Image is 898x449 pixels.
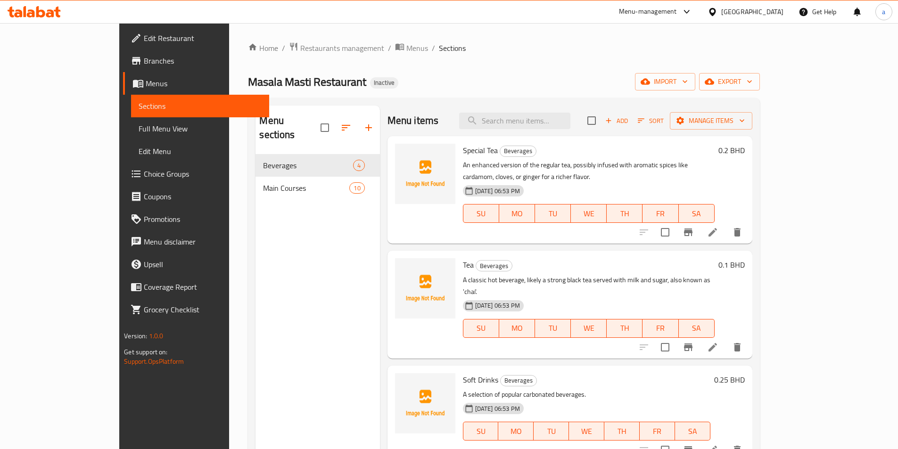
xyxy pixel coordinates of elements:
[571,319,607,338] button: WE
[610,321,639,335] span: TH
[144,55,262,66] span: Branches
[675,422,710,441] button: SA
[646,207,675,220] span: FR
[502,425,530,438] span: MO
[707,76,752,88] span: export
[718,144,745,157] h6: 0.2 BHD
[357,116,380,139] button: Add section
[683,321,711,335] span: SA
[726,336,749,359] button: delete
[635,73,695,90] button: import
[707,342,718,353] a: Edit menu item
[248,71,366,92] span: Masala Masti Restaurant
[604,115,629,126] span: Add
[395,373,455,433] img: Soft Drinks
[463,204,499,223] button: SU
[632,114,670,128] span: Sort items
[124,355,184,367] a: Support.OpsPlatform
[335,116,357,139] span: Sort sections
[255,154,379,177] div: Beverages4
[699,73,760,90] button: export
[300,42,384,54] span: Restaurants management
[131,117,269,140] a: Full Menu View
[123,298,269,321] a: Grocery Checklist
[643,319,678,338] button: FR
[721,7,783,17] div: [GEOGRAPHIC_DATA]
[638,115,664,126] span: Sort
[406,42,428,54] span: Menus
[144,168,262,180] span: Choice Groups
[387,114,439,128] h2: Menu items
[501,375,536,386] span: Beverages
[679,204,715,223] button: SA
[144,259,262,270] span: Upsell
[604,422,640,441] button: TH
[123,276,269,298] a: Coverage Report
[601,114,632,128] span: Add item
[707,227,718,238] a: Edit menu item
[646,321,675,335] span: FR
[388,42,391,54] li: /
[123,208,269,230] a: Promotions
[535,319,571,338] button: TU
[582,111,601,131] span: Select section
[619,6,677,17] div: Menu-management
[677,221,700,244] button: Branch-specific-item
[714,373,745,386] h6: 0.25 BHD
[463,422,499,441] button: SU
[463,274,715,298] p: A classic hot beverage, likely a strong black tea served with milk and sugar, also known as 'chai'.
[432,42,435,54] li: /
[259,114,320,142] h2: Menu sections
[123,230,269,253] a: Menu disclaimer
[537,425,565,438] span: TU
[144,33,262,44] span: Edit Restaurant
[463,159,715,183] p: An enhanced version of the regular tea, possibly infused with aromatic spices like cardamom, clov...
[463,373,498,387] span: Soft Drinks
[123,163,269,185] a: Choice Groups
[500,146,536,156] span: Beverages
[573,425,601,438] span: WE
[463,319,499,338] button: SU
[370,79,398,87] span: Inactive
[263,160,353,171] span: Beverages
[139,123,262,134] span: Full Menu View
[124,346,167,358] span: Get support on:
[535,204,571,223] button: TU
[643,204,678,223] button: FR
[144,213,262,225] span: Promotions
[395,42,428,54] a: Menus
[149,330,164,342] span: 1.0.0
[123,185,269,208] a: Coupons
[607,204,643,223] button: TH
[146,78,262,89] span: Menus
[655,222,675,242] span: Select to update
[539,207,567,220] span: TU
[144,281,262,293] span: Coverage Report
[679,425,707,438] span: SA
[500,146,536,157] div: Beverages
[608,425,636,438] span: TH
[350,184,364,193] span: 10
[503,207,531,220] span: MO
[601,114,632,128] button: Add
[370,77,398,89] div: Inactive
[123,72,269,95] a: Menus
[263,182,349,194] span: Main Courses
[255,150,379,203] nav: Menu sections
[395,258,455,318] img: Tea
[255,177,379,199] div: Main Courses10
[718,258,745,271] h6: 0.1 BHD
[683,207,711,220] span: SA
[539,321,567,335] span: TU
[610,207,639,220] span: TH
[677,115,745,127] span: Manage items
[144,304,262,315] span: Grocery Checklist
[882,7,885,17] span: a
[139,146,262,157] span: Edit Menu
[459,113,570,129] input: search
[467,207,495,220] span: SU
[500,375,537,386] div: Beverages
[635,114,666,128] button: Sort
[677,336,700,359] button: Branch-specific-item
[569,422,604,441] button: WE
